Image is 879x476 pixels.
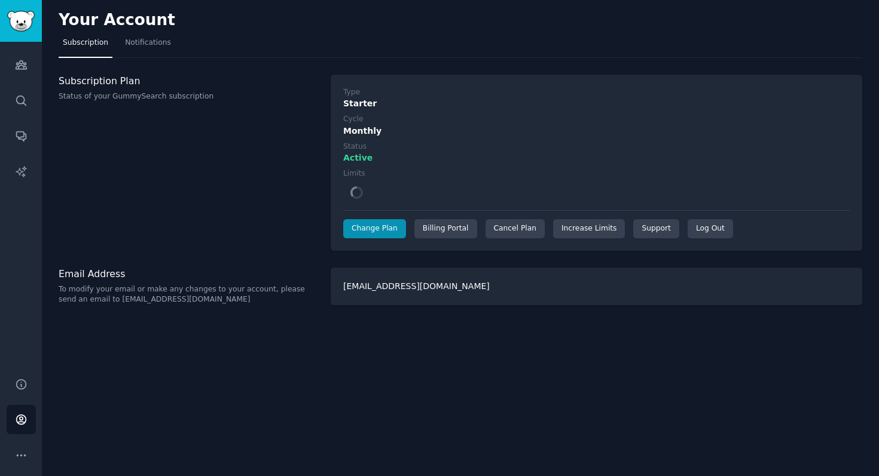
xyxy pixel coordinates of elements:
[59,284,318,305] p: To modify your email or make any changes to your account, please send an email to [EMAIL_ADDRESS]...
[343,168,365,179] div: Limits
[343,97,850,110] div: Starter
[7,11,35,32] img: GummySearch logo
[343,125,850,137] div: Monthly
[414,219,477,238] div: Billing Portal
[343,114,363,125] div: Cycle
[331,268,862,305] div: [EMAIL_ADDRESS][DOMAIN_NAME]
[125,38,171,48] span: Notifications
[486,219,545,238] div: Cancel Plan
[121,33,175,58] a: Notifications
[59,91,318,102] p: Status of your GummySearch subscription
[59,11,175,30] h2: Your Account
[59,75,318,87] h3: Subscription Plan
[633,219,679,238] a: Support
[343,142,367,152] div: Status
[63,38,108,48] span: Subscription
[343,87,360,98] div: Type
[688,219,733,238] div: Log Out
[59,33,112,58] a: Subscription
[343,219,406,238] a: Change Plan
[59,268,318,280] h3: Email Address
[553,219,625,238] a: Increase Limits
[343,152,373,164] span: Active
